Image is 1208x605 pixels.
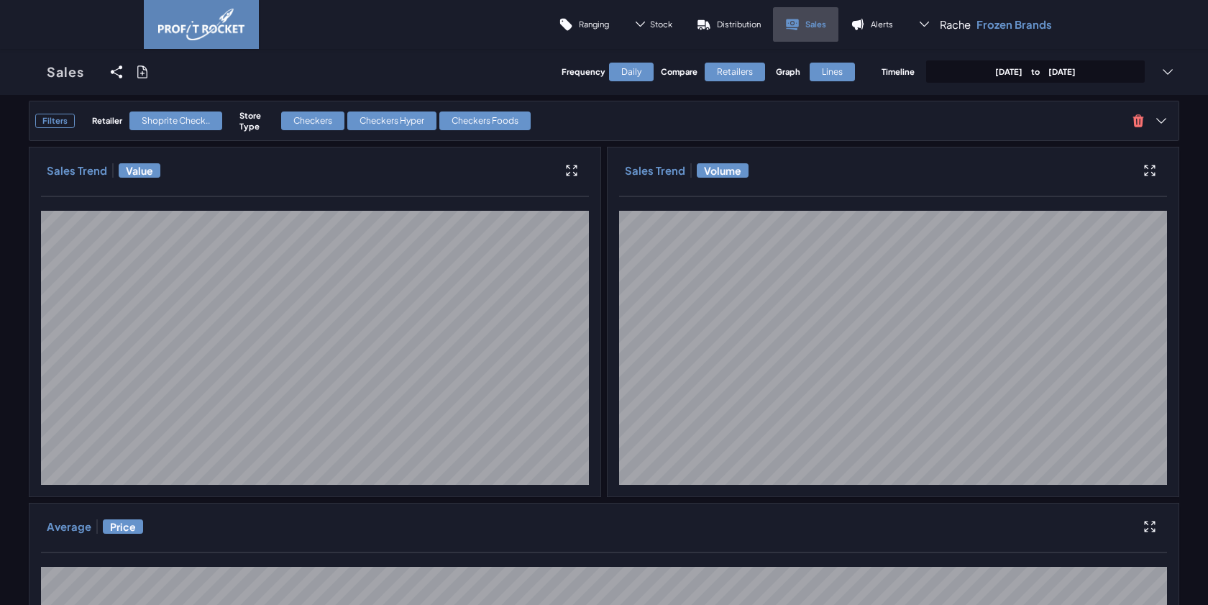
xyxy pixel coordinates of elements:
[609,63,654,81] div: Daily
[158,9,244,40] img: image
[810,63,855,81] div: Lines
[129,112,222,130] div: Shoprite Check..
[239,110,274,132] h4: Store Type
[546,7,621,42] a: Ranging
[103,519,143,534] span: Price
[281,112,344,130] div: Checkers
[976,17,1052,32] p: Frozen Brands
[35,114,75,128] h3: Filters
[47,163,107,178] h3: Sales Trend
[119,163,160,178] span: Value
[661,66,697,77] h4: Compare
[776,66,802,77] h4: Graph
[47,519,91,534] h3: Average
[697,163,749,178] span: Volume
[940,17,971,32] span: Rache
[579,19,609,29] p: Ranging
[882,66,915,77] h4: Timeline
[995,66,1076,77] p: [DATE] [DATE]
[773,7,838,42] a: Sales
[838,7,905,42] a: Alerts
[562,66,602,77] h4: Frequency
[439,112,531,130] div: Checkers Foods
[29,49,102,95] a: Sales
[625,163,685,178] h3: Sales Trend
[347,112,436,130] div: Checkers Hyper
[1022,66,1048,76] span: to
[650,19,672,29] span: Stock
[717,19,761,29] p: Distribution
[871,19,893,29] p: Alerts
[805,19,826,29] p: Sales
[92,115,122,126] h4: Retailer
[705,63,765,81] div: Retailers
[685,7,773,42] a: Distribution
